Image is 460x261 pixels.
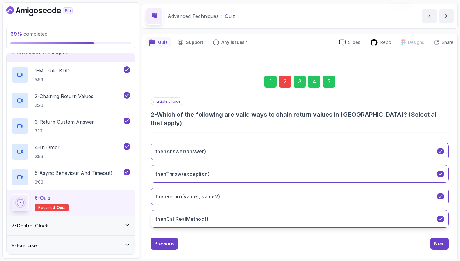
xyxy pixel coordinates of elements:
[156,148,206,155] h3: thenAnswer(answer)
[430,238,449,250] button: Next
[365,39,396,46] a: Repo
[35,179,114,185] p: 3:03
[264,76,277,88] div: 1
[35,118,94,125] p: 3 - Return Custom Answer
[12,92,130,109] button: 2-Chaining Return Values2:20
[439,9,454,23] button: next content
[151,110,449,127] h3: 2 - Which of the following are valid ways to chain return values in [GEOGRAPHIC_DATA]? (Select al...
[35,169,114,177] p: 5 - Async Behaviour And Timeout()
[156,215,208,223] h3: thenCallRealMethod()
[294,76,306,88] div: 3
[12,194,130,211] button: 6-QuizRequired-quiz
[429,39,454,45] button: Share
[35,77,70,83] p: 5:59
[35,194,51,202] p: 6 - Quiz
[422,9,437,23] button: previous content
[156,193,220,200] h3: thenReturn(value1, value2)
[168,12,219,20] p: Advanced Techniques
[12,222,48,229] h3: 7 - Control Clock
[156,170,210,178] h3: thenThrow(exception)
[434,240,445,247] div: Next
[334,39,365,46] a: Slides
[7,216,135,235] button: 7-Control Clock
[7,236,135,255] button: 8-Exercise
[35,67,70,74] p: 1 - Mockito BDD
[151,238,178,250] button: Previous
[146,37,171,47] button: quiz button
[323,76,335,88] div: 5
[225,12,235,20] p: Quiz
[308,76,320,88] div: 4
[35,128,94,134] p: 3:19
[408,39,424,45] p: Designs
[12,143,130,160] button: 4-In Order2:59
[151,210,449,228] button: thenCallRealMethod()
[186,39,203,45] p: Support
[209,37,251,47] button: Feedback button
[151,97,183,105] p: multiple choice
[12,118,130,135] button: 3-Return Custom Answer3:19
[38,205,57,210] span: Required-
[10,31,47,37] span: completed
[174,37,207,47] button: Support button
[158,39,168,45] p: Quiz
[151,143,449,160] button: thenAnswer(answer)
[6,6,87,16] a: Dashboard
[10,31,22,37] span: 69 %
[35,93,93,100] p: 2 - Chaining Return Values
[12,169,130,186] button: 5-Async Behaviour And Timeout()3:03
[57,205,65,210] span: quiz
[380,39,391,45] p: Repo
[221,39,247,45] p: Any issues?
[12,66,130,83] button: 1-Mockito BDD5:59
[151,165,449,183] button: thenThrow(exception)
[279,76,291,88] div: 2
[442,39,454,45] p: Share
[12,242,37,249] h3: 8 - Exercise
[35,102,93,108] p: 2:20
[151,188,449,205] button: thenReturn(value1, value2)
[154,240,174,247] div: Previous
[35,153,60,160] p: 2:59
[348,39,360,45] p: Slides
[35,144,60,151] p: 4 - In Order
